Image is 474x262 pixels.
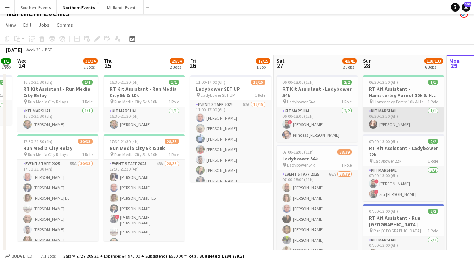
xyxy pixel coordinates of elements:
[104,57,113,64] span: Thu
[78,139,93,144] span: 30/33
[464,2,471,7] span: 300
[190,75,271,182] app-job-card: 11:00-17:00 (6h)12/15Ladybower SET UP Ladybower SET UP1 RoleEvent Staff 202567A12/1511:00-17:00 (...
[6,22,16,28] span: View
[373,158,401,164] span: Ladybower 22k
[1,64,11,70] div: 1 Job
[168,152,179,157] span: 1 Role
[12,254,33,259] span: Budgeted
[23,22,31,28] span: Edit
[448,61,460,70] span: 29
[462,3,470,12] a: 300
[84,64,97,70] div: 2 Jobs
[168,99,179,104] span: 1 Role
[369,139,398,144] span: 07:00-13:00 (6h)
[23,139,52,144] span: 17:30-21:30 (4h)
[28,99,68,104] span: Run Media City Relays
[83,58,98,64] span: 31/34
[341,99,352,104] span: 1 Role
[428,139,438,144] span: 2/2
[374,190,379,194] span: !
[190,86,271,92] h3: Ladybower SET UP
[82,99,93,104] span: 1 Role
[363,215,444,228] h3: RT Kit Assistant - Run [GEOGRAPHIC_DATA]
[282,80,314,85] span: 06:00-18:00 (12h)
[17,57,27,64] span: Wed
[276,61,285,70] span: 27
[428,80,438,85] span: 1/1
[169,80,179,85] span: 1/1
[337,149,352,155] span: 38/39
[363,86,444,99] h3: RT Kit Assistant - Hamsterley Forest 10k & Half Marathon
[343,64,356,70] div: 2 Jobs
[104,75,185,132] app-job-card: 16:30-21:30 (5h)1/1RT Kit Assistant - Run Media City 5k & 10k Run Media City 5k & 10k1 RoleKit Ma...
[424,58,443,64] span: 128/133
[189,61,196,70] span: 26
[277,75,358,142] app-job-card: 06:00-18:00 (12h)2/2RT Kit Assistant - Ladybower 54k Ladybower 54k1 RoleKit Marshal2/206:00-18:00...
[277,145,358,252] app-job-card: 07:00-18:00 (11h)38/39Ladybower 54k Ladybower 54k1 RoleEvent Staff 202566A38/3907:00-18:00 (11h)[...
[287,99,315,104] span: Ladybower 54k
[104,107,185,132] app-card-role: Kit Marshal1/116:30-21:30 (5h)[PERSON_NAME]
[362,61,372,70] span: 28
[428,158,438,164] span: 1 Role
[104,134,185,241] app-job-card: 17:30-21:30 (4h)28/33Run Media City 5k & 10k Run Media City 5k & 10k1 RoleEvent Staff 202548A28/3...
[374,179,379,184] span: !
[110,139,139,144] span: 17:30-21:30 (4h)
[1,58,11,64] span: 1/1
[165,139,179,144] span: 28/33
[256,58,270,64] span: 12/15
[4,252,34,260] button: Budgeted
[57,22,73,28] span: Comms
[428,228,438,233] span: 1 Role
[17,145,98,151] h3: Run Media City Relay
[363,107,444,132] app-card-role: Kit Marshal1/106:30-12:30 (6h)[PERSON_NAME]
[6,46,22,53] div: [DATE]
[282,149,314,155] span: 07:00-18:00 (11h)
[45,47,52,52] div: BST
[36,20,52,30] a: Jobs
[20,20,34,30] a: Edit
[17,134,98,241] app-job-card: 17:30-21:30 (4h)30/33Run Media City Relay Run Media City Relays1 RoleEvent Staff 202555A30/3317:3...
[369,80,398,85] span: 06:30-12:30 (6h)
[277,107,358,142] app-card-role: Kit Marshal2/206:00-18:00 (12h)![PERSON_NAME]Princess [PERSON_NAME]
[103,61,113,70] span: 25
[82,80,93,85] span: 1/1
[255,93,265,98] span: 1 Role
[39,22,50,28] span: Jobs
[114,152,157,157] span: Run Media City 5k & 10k
[28,152,68,157] span: Run Media City Relays
[287,162,315,168] span: Ladybower 54k
[277,57,285,64] span: Sat
[17,75,98,132] app-job-card: 16:30-21:30 (5h)1/1RT Kit Assistant - Run Media City Relay Run Media City Relays1 RoleKit Marshal...
[201,93,235,98] span: Ladybower SET UP
[187,253,244,259] span: Total Budgeted £734 729.21
[428,99,438,104] span: 1 Role
[449,57,460,64] span: Mon
[425,64,443,70] div: 6 Jobs
[114,99,157,104] span: Run Media City 5k & 10k
[288,120,292,124] span: !
[342,80,352,85] span: 2/2
[256,64,270,70] div: 1 Job
[63,253,244,259] div: Salary £729 209.21 + Expenses £4 970.00 + Subsistence £550.00 =
[363,75,444,132] app-job-card: 06:30-12:30 (6h)1/1RT Kit Assistant - Hamsterley Forest 10k & Half Marathon Hamsterley Forest 10k...
[373,99,428,104] span: Hamsterley Forest 10k & Half Marathon
[369,209,398,214] span: 07:00-13:00 (6h)
[342,58,357,64] span: 40/41
[428,209,438,214] span: 2/2
[82,152,93,157] span: 1 Role
[40,253,57,259] span: All jobs
[363,134,444,201] div: 07:00-13:00 (6h)2/2RT Kit Assistant - Ladybower 22k Ladybower 22k1 RoleKit Marshal2/207:00-13:00 ...
[17,86,98,99] h3: RT Kit Assistant - Run Media City Relay
[15,0,57,14] button: Southern Events
[341,162,352,168] span: 1 Role
[373,228,421,233] span: Run [GEOGRAPHIC_DATA]
[57,0,101,14] button: Northern Events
